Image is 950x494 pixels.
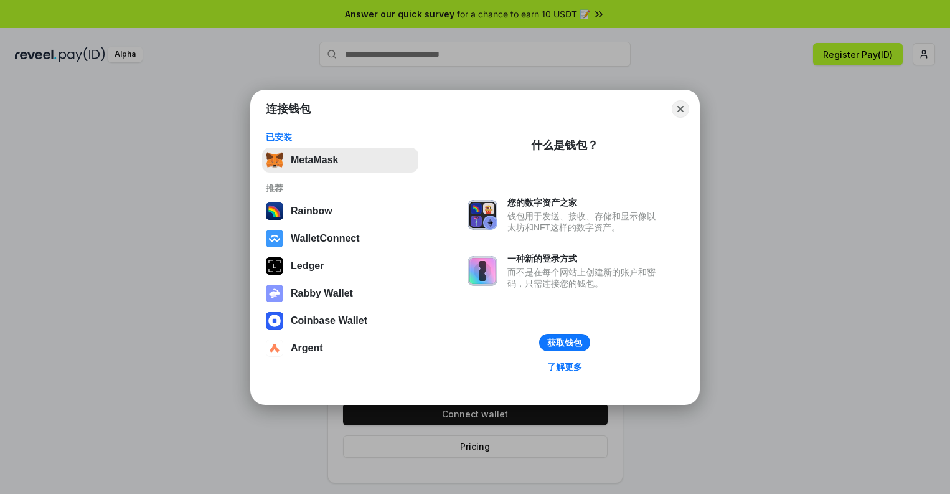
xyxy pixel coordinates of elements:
img: svg+xml,%3Csvg%20width%3D%22120%22%20height%3D%22120%22%20viewBox%3D%220%200%20120%20120%22%20fil... [266,202,283,220]
img: svg+xml,%3Csvg%20width%3D%2228%22%20height%3D%2228%22%20viewBox%3D%220%200%2028%2028%22%20fill%3D... [266,340,283,357]
button: Argent [262,336,418,361]
img: svg+xml,%3Csvg%20xmlns%3D%22http%3A%2F%2Fwww.w3.org%2F2000%2Fsvg%22%20fill%3D%22none%22%20viewBox... [266,285,283,302]
a: 了解更多 [540,359,590,375]
div: 获取钱包 [547,337,582,348]
div: Rabby Wallet [291,288,353,299]
div: Argent [291,343,323,354]
div: 已安装 [266,131,415,143]
img: svg+xml,%3Csvg%20width%3D%2228%22%20height%3D%2228%22%20viewBox%3D%220%200%2028%2028%22%20fill%3D... [266,312,283,330]
div: WalletConnect [291,233,360,244]
button: MetaMask [262,148,418,173]
button: WalletConnect [262,226,418,251]
img: svg+xml,%3Csvg%20fill%3D%22none%22%20height%3D%2233%22%20viewBox%3D%220%200%2035%2033%22%20width%... [266,151,283,169]
button: 获取钱包 [539,334,590,351]
div: Ledger [291,260,324,272]
div: 了解更多 [547,361,582,373]
img: svg+xml,%3Csvg%20xmlns%3D%22http%3A%2F%2Fwww.w3.org%2F2000%2Fsvg%22%20fill%3D%22none%22%20viewBox... [468,256,497,286]
h1: 连接钱包 [266,102,311,116]
div: 一种新的登录方式 [507,253,662,264]
button: Coinbase Wallet [262,308,418,333]
div: 而不是在每个网站上创建新的账户和密码，只需连接您的钱包。 [507,267,662,289]
div: 推荐 [266,183,415,194]
button: Ledger [262,254,418,278]
div: 什么是钱包？ [531,138,598,153]
div: 钱包用于发送、接收、存储和显示像以太坊和NFT这样的数字资产。 [507,211,662,233]
button: Rainbow [262,199,418,224]
div: 您的数字资产之家 [507,197,662,208]
button: Rabby Wallet [262,281,418,306]
img: svg+xml,%3Csvg%20xmlns%3D%22http%3A%2F%2Fwww.w3.org%2F2000%2Fsvg%22%20fill%3D%22none%22%20viewBox... [468,200,497,230]
div: Coinbase Wallet [291,315,367,326]
button: Close [672,100,689,118]
div: Rainbow [291,206,332,217]
div: MetaMask [291,154,338,166]
img: svg+xml,%3Csvg%20xmlns%3D%22http%3A%2F%2Fwww.w3.org%2F2000%2Fsvg%22%20width%3D%2228%22%20height%3... [266,257,283,275]
img: svg+xml,%3Csvg%20width%3D%2228%22%20height%3D%2228%22%20viewBox%3D%220%200%2028%2028%22%20fill%3D... [266,230,283,247]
